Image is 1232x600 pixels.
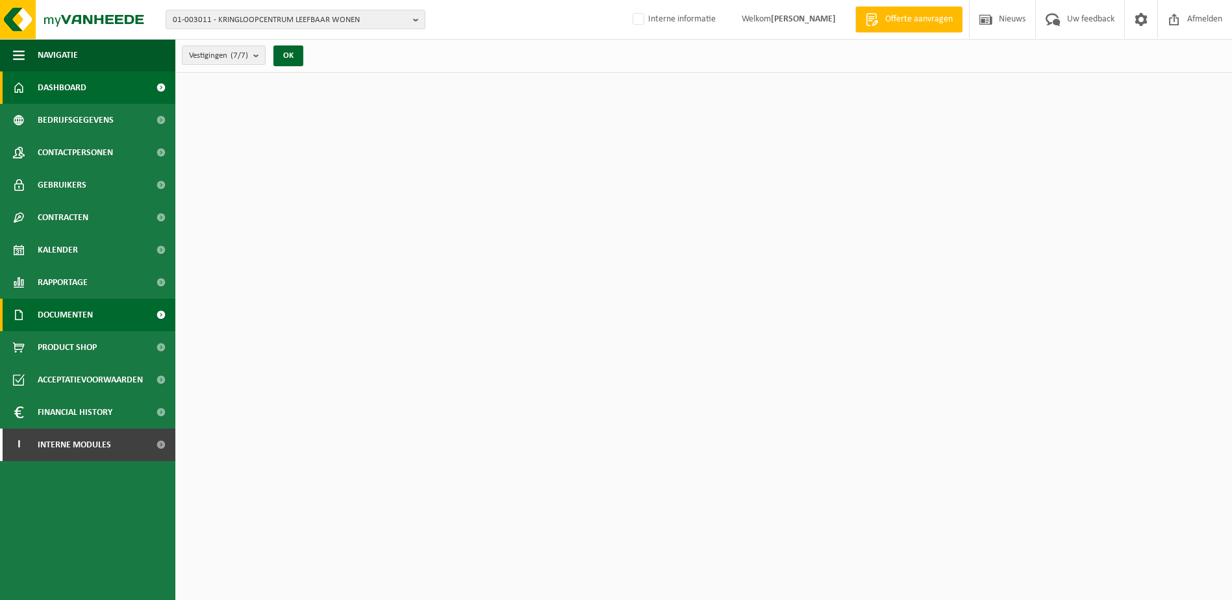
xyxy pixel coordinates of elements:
[38,234,78,266] span: Kalender
[182,45,266,65] button: Vestigingen(7/7)
[882,13,956,26] span: Offerte aanvragen
[273,45,303,66] button: OK
[38,331,97,364] span: Product Shop
[38,429,111,461] span: Interne modules
[231,51,248,60] count: (7/7)
[38,104,114,136] span: Bedrijfsgegevens
[771,14,836,24] strong: [PERSON_NAME]
[38,39,78,71] span: Navigatie
[630,10,716,29] label: Interne informatie
[189,46,248,66] span: Vestigingen
[38,396,112,429] span: Financial History
[38,266,88,299] span: Rapportage
[38,299,93,331] span: Documenten
[173,10,408,30] span: 01-003011 - KRINGLOOPCENTRUM LEEFBAAR WONEN
[166,10,425,29] button: 01-003011 - KRINGLOOPCENTRUM LEEFBAAR WONEN
[38,71,86,104] span: Dashboard
[38,136,113,169] span: Contactpersonen
[38,169,86,201] span: Gebruikers
[13,429,25,461] span: I
[38,364,143,396] span: Acceptatievoorwaarden
[855,6,962,32] a: Offerte aanvragen
[38,201,88,234] span: Contracten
